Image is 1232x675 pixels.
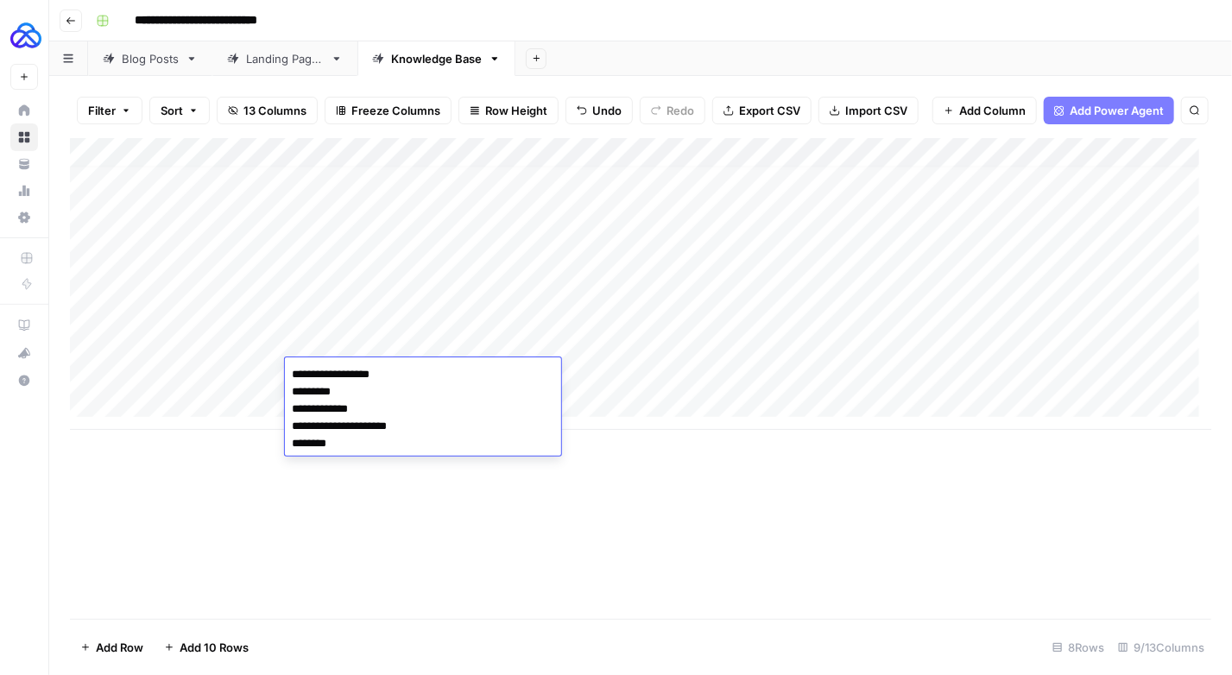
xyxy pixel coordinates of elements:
button: Row Height [458,97,559,124]
div: 9/13 Columns [1111,634,1211,661]
span: Redo [667,102,694,119]
button: Import CSV [818,97,919,124]
span: Add Row [96,639,143,656]
button: Add 10 Rows [154,634,259,661]
a: Home [10,97,38,124]
span: 13 Columns [243,102,306,119]
span: Add 10 Rows [180,639,249,656]
a: Knowledge Base [357,41,515,76]
img: AUQ Logo [10,20,41,51]
span: Filter [88,102,116,119]
span: Add Power Agent [1070,102,1164,119]
a: Browse [10,123,38,151]
button: Help + Support [10,367,38,394]
div: What's new? [11,340,37,366]
button: Add Column [932,97,1037,124]
a: Landing Pages [212,41,357,76]
a: Your Data [10,150,38,178]
button: Workspace: AUQ [10,14,38,57]
span: Import CSV [845,102,907,119]
button: 13 Columns [217,97,318,124]
a: Settings [10,204,38,231]
span: Undo [592,102,622,119]
button: Redo [640,97,705,124]
div: Blog Posts [122,50,179,67]
button: Add Power Agent [1044,97,1174,124]
button: Sort [149,97,210,124]
div: Knowledge Base [391,50,482,67]
button: Filter [77,97,142,124]
button: Add Row [70,634,154,661]
button: Export CSV [712,97,812,124]
a: AirOps Academy [10,312,38,339]
span: Row Height [485,102,547,119]
span: Export CSV [739,102,800,119]
button: Undo [565,97,633,124]
span: Freeze Columns [351,102,440,119]
div: Landing Pages [246,50,324,67]
div: 8 Rows [1046,634,1111,661]
button: What's new? [10,339,38,367]
span: Add Column [959,102,1026,119]
a: Blog Posts [88,41,212,76]
span: Sort [161,102,183,119]
a: Usage [10,177,38,205]
button: Freeze Columns [325,97,452,124]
